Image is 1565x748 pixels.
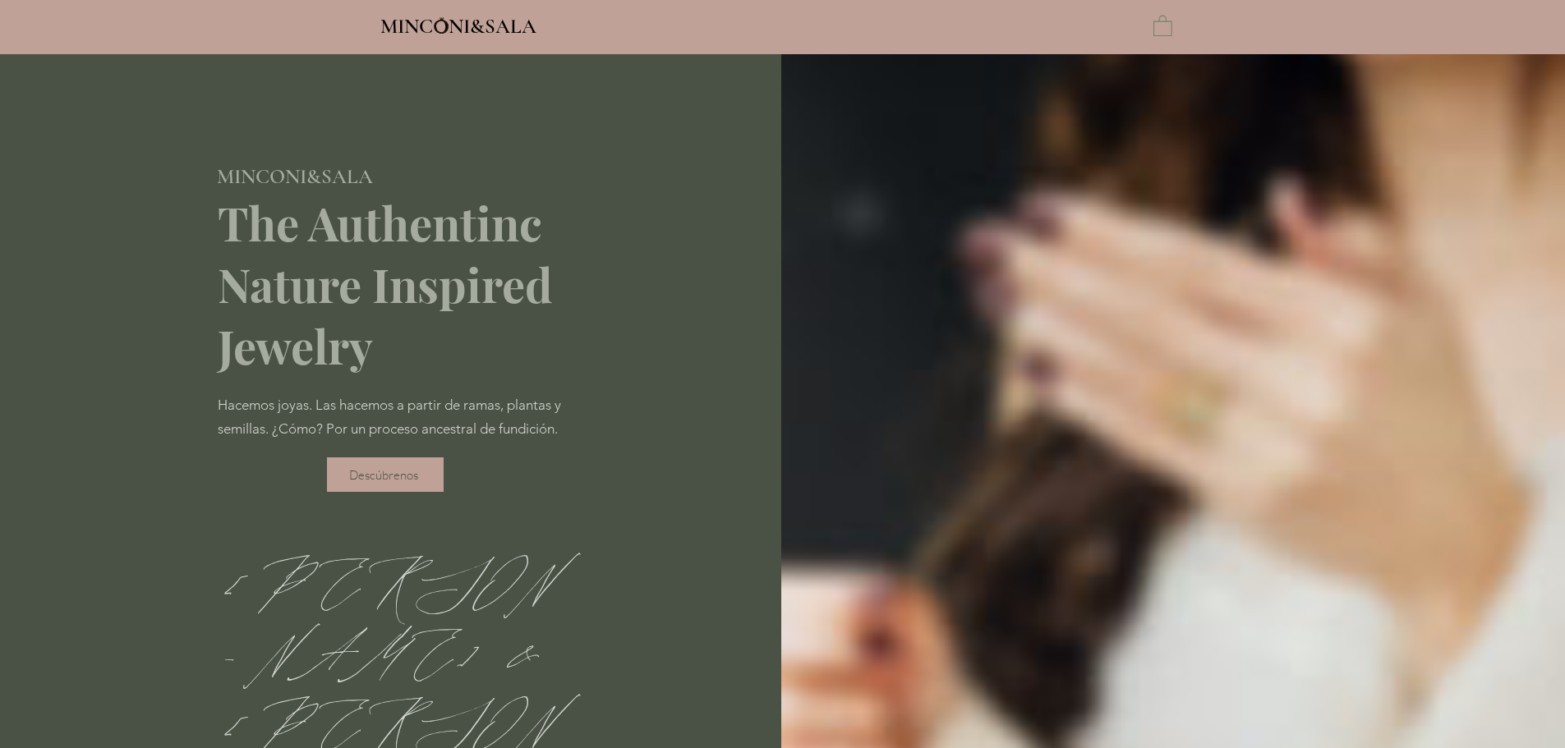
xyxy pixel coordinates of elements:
a: MINCONI&SALA [380,11,536,38]
a: Descúbrenos [327,457,444,492]
span: MINCONI&SALA [380,14,536,39]
a: MINCONI&SALA [217,161,373,188]
span: MINCONI&SALA [217,164,373,189]
span: Hacemos joyas. Las hacemos a partir de ramas, plantas y semillas. ¿Cómo? Por un proceso ancestral... [218,397,561,437]
img: Minconi Sala [435,17,449,34]
span: Descúbrenos [349,467,418,483]
span: The Authentinc Nature Inspired Jewelry [218,191,552,376]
